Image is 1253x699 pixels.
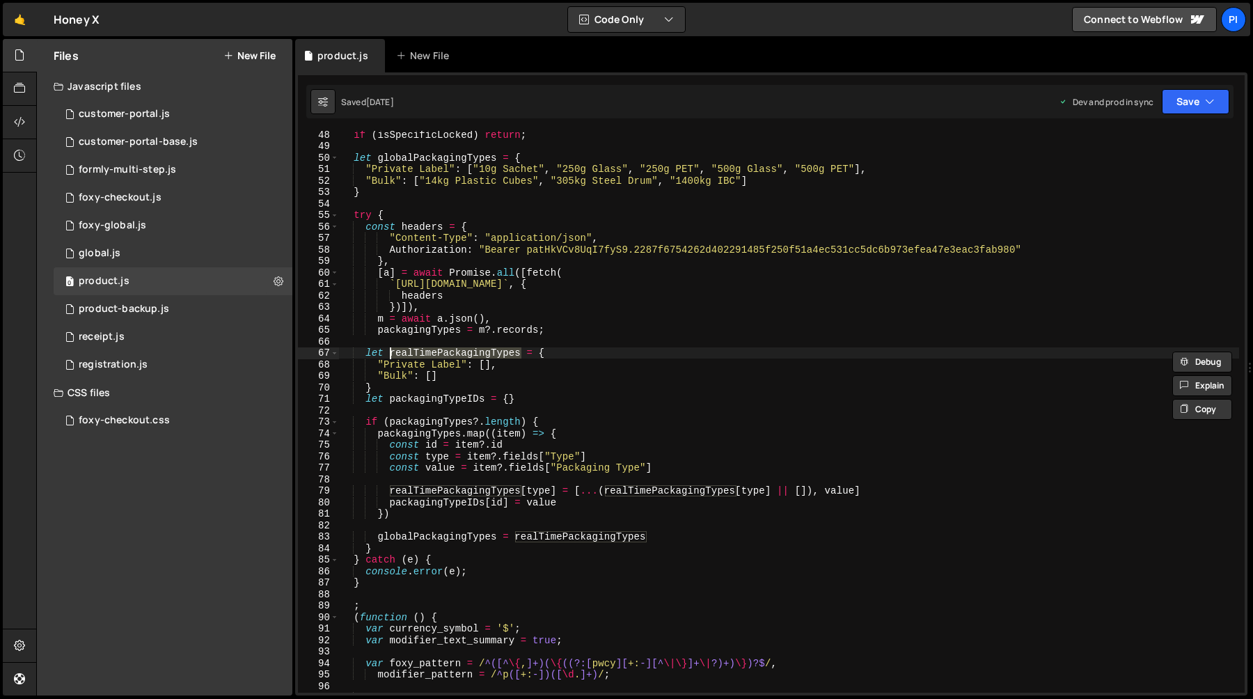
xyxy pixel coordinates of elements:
[1172,399,1232,420] button: Copy
[1059,96,1153,108] div: Dev and prod in sync
[298,141,339,152] div: 49
[3,3,37,36] a: 🤙
[79,331,125,343] div: receipt.js
[298,393,339,405] div: 71
[298,175,339,187] div: 52
[1172,375,1232,396] button: Explain
[298,324,339,336] div: 65
[298,635,339,647] div: 92
[223,50,276,61] button: New File
[396,49,455,63] div: New File
[298,244,339,256] div: 58
[298,164,339,175] div: 51
[298,589,339,601] div: 88
[298,256,339,267] div: 59
[298,474,339,486] div: 78
[298,336,339,348] div: 66
[298,577,339,589] div: 87
[298,267,339,279] div: 60
[298,612,339,624] div: 90
[79,191,161,204] div: foxy-checkout.js
[298,370,339,382] div: 69
[298,669,339,681] div: 95
[298,462,339,474] div: 77
[298,278,339,290] div: 61
[65,277,74,288] span: 0
[317,49,368,63] div: product.js
[54,212,292,239] div: 11115/29457.js
[298,290,339,302] div: 62
[298,566,339,578] div: 86
[298,347,339,359] div: 67
[1162,89,1229,114] button: Save
[298,623,339,635] div: 91
[79,275,129,288] div: product.js
[54,48,79,63] h2: Files
[1172,352,1232,372] button: Debug
[298,313,339,325] div: 64
[54,184,292,212] div: 11115/30890.js
[79,247,120,260] div: global.js
[568,7,685,32] button: Code Only
[298,152,339,164] div: 50
[298,129,339,141] div: 48
[366,96,394,108] div: [DATE]
[298,428,339,440] div: 74
[298,497,339,509] div: 80
[54,295,292,323] div: 11115/33543.js
[1221,7,1246,32] a: Pi
[54,351,292,379] div: 11115/30581.js
[79,164,176,176] div: formly-multi-step.js
[79,108,170,120] div: customer-portal.js
[298,198,339,210] div: 54
[298,646,339,658] div: 93
[298,221,339,233] div: 56
[298,359,339,371] div: 68
[54,239,292,267] div: 11115/25973.js
[54,267,292,295] div: 11115/29587.js
[298,405,339,417] div: 72
[79,136,198,148] div: customer-portal-base.js
[298,301,339,313] div: 63
[298,520,339,532] div: 82
[298,658,339,670] div: 94
[79,219,146,232] div: foxy-global.js
[1072,7,1217,32] a: Connect to Webflow
[79,303,169,315] div: product-backup.js
[298,543,339,555] div: 84
[54,156,292,184] div: 11115/31206.js
[341,96,394,108] div: Saved
[298,187,339,198] div: 53
[298,210,339,221] div: 55
[298,554,339,566] div: 85
[298,485,339,497] div: 79
[37,72,292,100] div: Javascript files
[79,414,170,427] div: foxy-checkout.css
[54,100,292,128] div: 11115/28888.js
[54,128,292,156] div: 11115/30117.js
[298,531,339,543] div: 83
[298,681,339,693] div: 96
[298,233,339,244] div: 57
[298,382,339,394] div: 70
[298,600,339,612] div: 89
[54,11,99,28] div: Honey X
[37,379,292,407] div: CSS files
[298,508,339,520] div: 81
[54,323,292,351] div: 11115/30391.js
[298,439,339,451] div: 75
[54,407,292,434] div: 11115/29670.css
[298,451,339,463] div: 76
[298,416,339,428] div: 73
[79,359,148,371] div: registration.js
